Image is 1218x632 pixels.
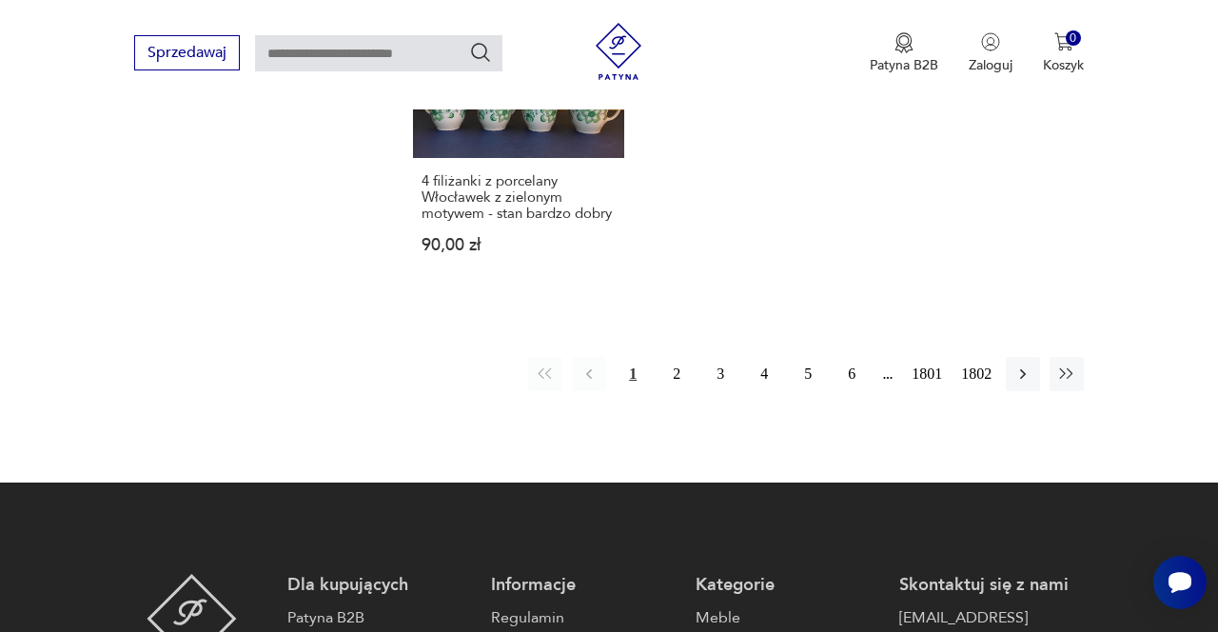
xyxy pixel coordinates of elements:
p: Patyna B2B [870,56,938,74]
img: Ikona koszyka [1054,32,1073,51]
button: 1802 [956,357,996,391]
p: 90,00 zł [422,237,616,253]
img: Patyna - sklep z meblami i dekoracjami vintage [590,23,647,80]
button: 6 [835,357,869,391]
h3: 4 filiżanki z porcelany Włocławek z zielonym motywem - stan bardzo dobry [422,173,616,222]
a: Meble [696,606,880,629]
p: Informacje [491,574,676,597]
button: 3 [703,357,737,391]
button: 0Koszyk [1043,32,1084,74]
button: 1801 [907,357,947,391]
p: Zaloguj [969,56,1012,74]
button: 4 [747,357,781,391]
button: Szukaj [469,41,492,64]
button: Zaloguj [969,32,1012,74]
button: 5 [791,357,825,391]
iframe: Smartsupp widget button [1153,556,1207,609]
a: Patyna B2B [287,606,472,629]
p: Skontaktuj się z nami [899,574,1084,597]
img: Ikonka użytkownika [981,32,1000,51]
button: Sprzedawaj [134,35,240,70]
a: Regulamin [491,606,676,629]
p: Koszyk [1043,56,1084,74]
img: Ikona medalu [894,32,913,53]
p: Dla kupujących [287,574,472,597]
a: Ikona medaluPatyna B2B [870,32,938,74]
button: 1 [616,357,650,391]
button: 2 [659,357,694,391]
p: Kategorie [696,574,880,597]
button: Patyna B2B [870,32,938,74]
a: Sprzedawaj [134,48,240,61]
div: 0 [1066,30,1082,47]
